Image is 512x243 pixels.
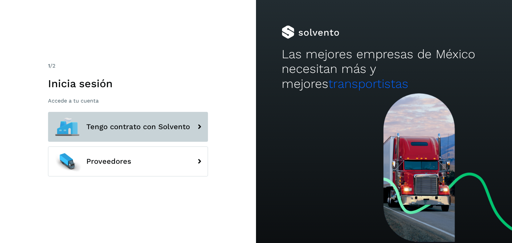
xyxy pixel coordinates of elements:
[48,63,50,69] span: 1
[86,157,131,165] span: Proveedores
[48,112,208,142] button: Tengo contrato con Solvento
[86,123,190,131] span: Tengo contrato con Solvento
[48,98,208,104] p: Accede a tu cuenta
[48,77,208,90] h1: Inicia sesión
[328,77,408,91] span: transportistas
[48,62,208,70] div: /2
[282,47,486,91] h2: Las mejores empresas de México necesitan más y mejores
[48,146,208,176] button: Proveedores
